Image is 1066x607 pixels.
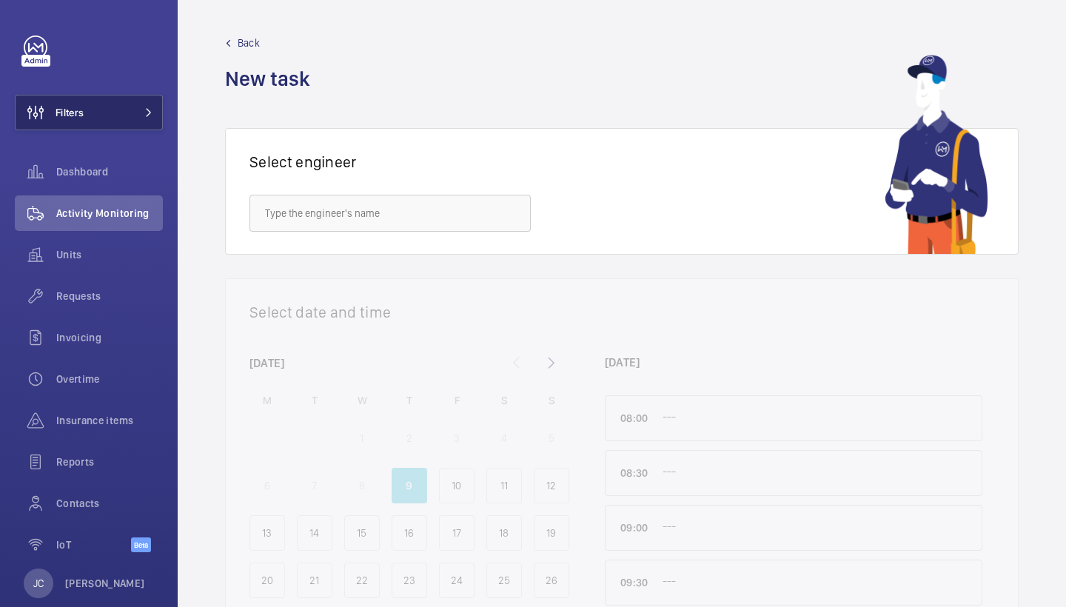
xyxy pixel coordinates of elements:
span: Units [56,247,163,262]
span: Overtime [56,372,163,386]
span: Invoicing [56,330,163,345]
span: Reports [56,455,163,469]
span: Insurance items [56,413,163,428]
span: Activity Monitoring [56,206,163,221]
span: Back [238,36,260,50]
h1: New task [225,65,319,93]
span: Requests [56,289,163,303]
p: JC [33,576,44,591]
button: Filters [15,95,163,130]
span: Beta [131,537,151,552]
img: mechanic using app [885,55,988,254]
span: Contacts [56,496,163,511]
p: [PERSON_NAME] [65,576,145,591]
span: IoT [56,537,131,552]
input: Type the engineer's name [249,195,531,232]
span: Filters [56,105,84,120]
h1: Select engineer [249,152,357,171]
span: Dashboard [56,164,163,179]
